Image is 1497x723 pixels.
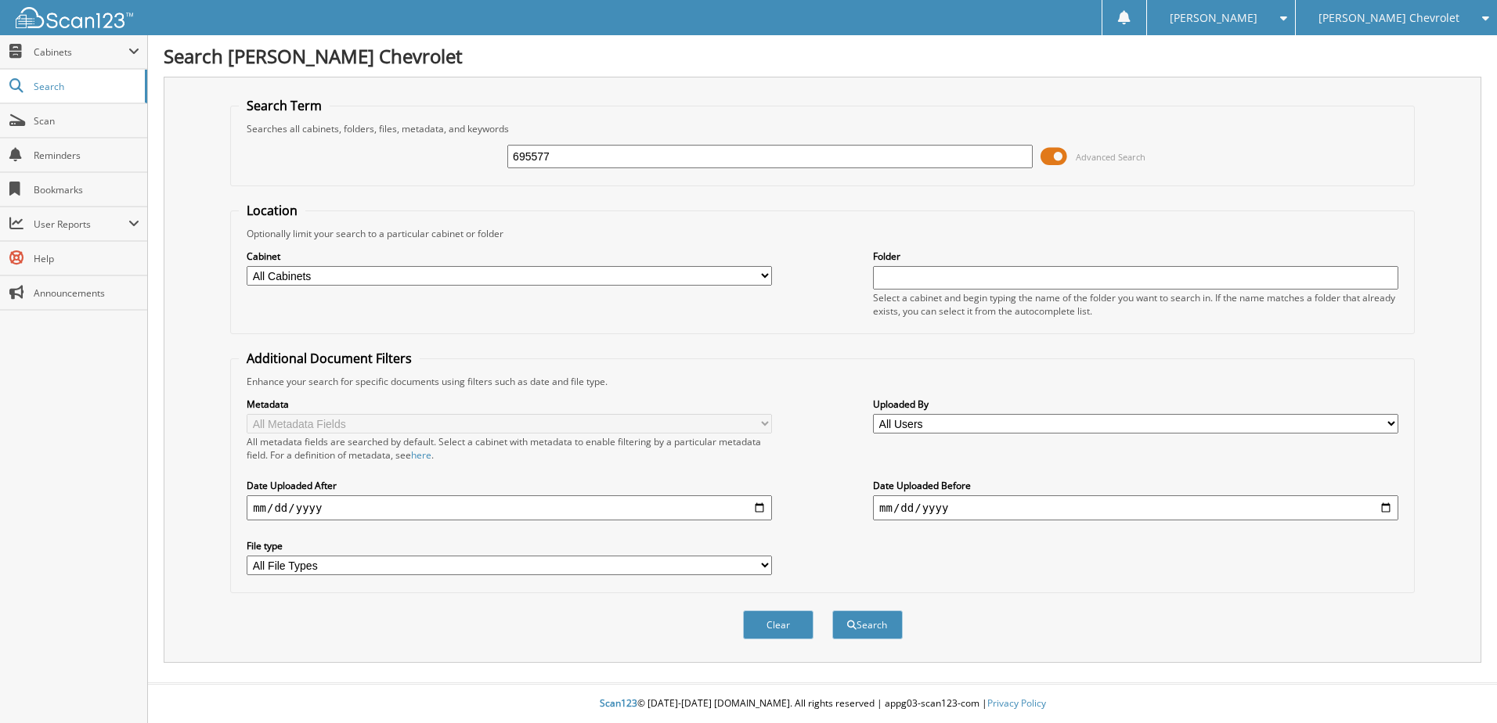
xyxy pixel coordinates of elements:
span: User Reports [34,218,128,231]
div: All metadata fields are searched by default. Select a cabinet with metadata to enable filtering b... [247,435,772,462]
a: here [411,448,431,462]
div: Enhance your search for specific documents using filters such as date and file type. [239,375,1406,388]
div: Select a cabinet and begin typing the name of the folder you want to search in. If the name match... [873,291,1398,318]
label: Uploaded By [873,397,1398,411]
span: Cabinets [34,45,128,59]
label: Date Uploaded Before [873,479,1398,492]
span: Scan123 [600,696,637,710]
button: Clear [743,610,813,639]
input: start [247,495,772,520]
span: Announcements [34,286,139,300]
img: scan123-logo-white.svg [16,7,133,28]
iframe: Chat Widget [1419,648,1497,723]
span: [PERSON_NAME] Chevrolet [1318,13,1459,23]
label: Folder [873,250,1398,263]
div: © [DATE]-[DATE] [DOMAIN_NAME]. All rights reserved | appg03-scan123-com | [148,685,1497,723]
label: Cabinet [247,250,772,263]
h1: Search [PERSON_NAME] Chevrolet [164,43,1481,69]
legend: Additional Document Filters [239,350,420,367]
span: Reminders [34,149,139,162]
legend: Search Term [239,97,330,114]
label: Date Uploaded After [247,479,772,492]
span: Bookmarks [34,183,139,196]
a: Privacy Policy [987,696,1046,710]
div: Optionally limit your search to a particular cabinet or folder [239,227,1406,240]
div: Searches all cabinets, folders, files, metadata, and keywords [239,122,1406,135]
span: Help [34,252,139,265]
label: File type [247,539,772,552]
span: Search [34,80,137,93]
legend: Location [239,202,305,219]
span: [PERSON_NAME] [1170,13,1257,23]
input: end [873,495,1398,520]
button: Search [832,610,903,639]
span: Advanced Search [1076,151,1145,163]
label: Metadata [247,397,772,411]
span: Scan [34,114,139,128]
